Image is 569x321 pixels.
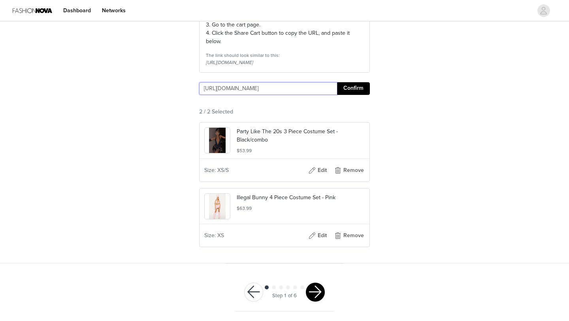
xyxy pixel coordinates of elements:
[209,194,226,219] img: product image
[301,164,333,177] button: Edit
[301,229,333,242] button: Edit
[206,29,363,45] p: 4. Click the Share Cart button to copy the URL, and paste it below.
[206,52,363,59] div: The link should look similar to this:
[337,82,370,95] button: Confirm
[237,193,365,202] p: Illegal Bunny 4 Piece Costume Set - Pink
[206,59,363,66] div: [URL][DOMAIN_NAME]
[204,231,224,240] span: Size: XS
[206,21,363,29] p: 3. Go to the cart page.
[97,2,130,19] a: Networks
[209,128,226,153] img: product image
[540,4,547,17] div: avatar
[237,147,365,154] h5: $53.99
[204,166,229,174] span: Size: XS/S
[237,127,365,144] p: Party Like The 20s 3 Piece Costume Set - Black/combo
[58,2,96,19] a: Dashboard
[13,2,52,19] img: Fashion Nova Logo
[199,82,337,95] input: Checkout URL
[237,205,365,212] h5: $63.99
[199,108,233,116] span: 2 / 2 Selected
[272,292,297,300] div: Step 1 of 6
[333,164,365,177] button: Remove
[333,229,365,242] button: Remove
